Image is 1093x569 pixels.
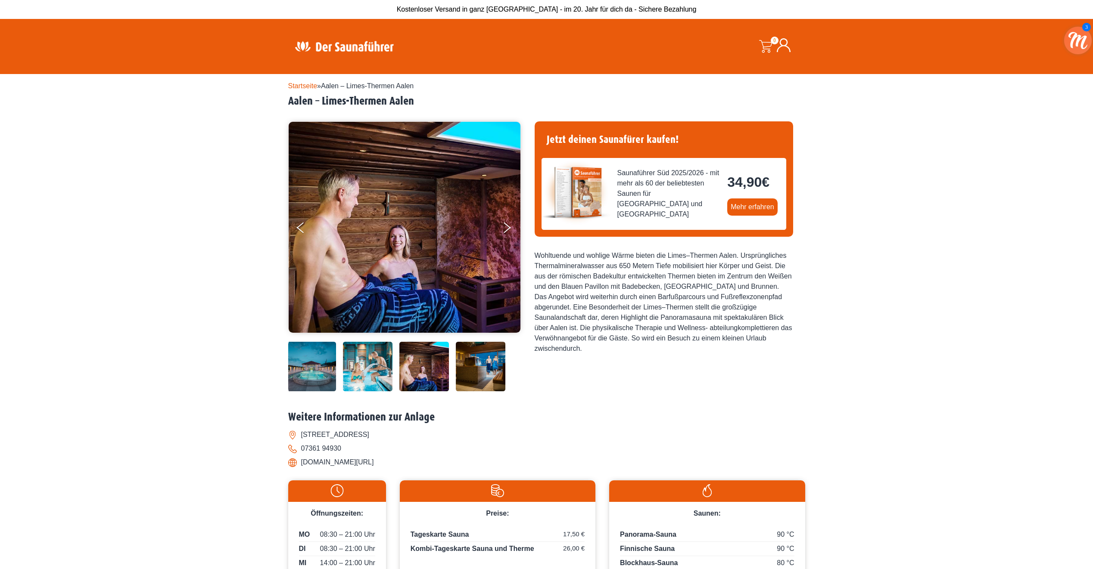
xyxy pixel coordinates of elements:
span: 14:00 – 21:00 Uhr [320,558,375,568]
li: 07361 94930 [288,442,805,455]
span: 80 °C [777,558,794,568]
span: 0 [771,37,778,44]
img: der-saunafuehrer-2025-sued.jpg [542,158,610,227]
span: 90 °C [777,529,794,540]
img: Uhr-weiss.svg [293,484,382,497]
h2: Aalen – Limes-Thermen Aalen [288,95,805,108]
button: Previous [297,219,318,240]
span: Öffnungszeiten: [311,510,363,517]
span: 17,50 € [563,529,585,539]
span: Kostenloser Versand in ganz [GEOGRAPHIC_DATA] - im 20. Jahr für dich da - Sichere Bezahlung [397,6,697,13]
span: » [288,82,414,90]
span: Aalen – Limes-Thermen Aalen [321,82,414,90]
button: Next [502,219,523,240]
span: 08:30 – 21:00 Uhr [320,529,375,540]
li: [DOMAIN_NAME][URL] [288,455,805,469]
span: 08:30 – 21:00 Uhr [320,544,375,554]
span: Saunen: [694,510,721,517]
img: Flamme-weiss.svg [613,484,800,497]
span: Blockhaus-Sauna [620,559,678,566]
a: Startseite [288,82,318,90]
h4: Jetzt deinen Saunafürer kaufen! [542,128,786,151]
span: MO [299,529,310,540]
span: 90 °C [777,544,794,554]
span: Saunaführer Süd 2025/2026 - mit mehr als 60 der beliebtesten Saunen für [GEOGRAPHIC_DATA] und [GE... [617,168,721,220]
span: MI [299,558,307,568]
div: Wohltuende und wohlige Wärme bieten die Limes–Thermen Aalen. Ursprüngliches Thermalmineralwasser ... [535,250,793,354]
span: Preise: [486,510,509,517]
img: Preise-weiss.svg [404,484,591,497]
span: DI [299,544,306,554]
h2: Weitere Informationen zur Anlage [288,411,805,424]
p: Kombi-Tageskarte Sauna und Therme [411,544,585,554]
bdi: 34,90 [727,174,769,190]
p: Tageskarte Sauna [411,529,585,542]
span: 26,00 € [563,544,585,554]
span: € [762,174,769,190]
span: Panorama-Sauna [620,531,676,538]
span: Finnische Sauna [620,545,675,552]
li: [STREET_ADDRESS] [288,428,805,442]
a: Mehr erfahren [727,198,778,216]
